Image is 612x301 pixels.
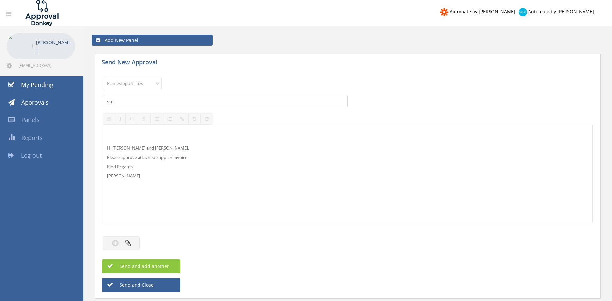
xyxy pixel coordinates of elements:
[102,59,216,67] h5: Send New Approval
[36,38,72,55] p: [PERSON_NAME]
[107,173,588,179] p: [PERSON_NAME]
[92,35,213,46] a: Add New Panel
[450,8,515,15] span: Automate by [PERSON_NAME]
[21,151,42,159] span: Log out
[21,81,53,89] span: My Pending
[103,96,348,107] input: Subject
[188,113,201,125] button: Undo
[125,113,138,125] button: Underline
[528,8,594,15] span: Automate by [PERSON_NAME]
[115,113,126,125] button: Italic
[18,63,74,68] span: [EMAIL_ADDRESS][DOMAIN_NAME]
[21,134,43,142] span: Reports
[176,113,189,125] button: Insert / edit link
[105,263,169,269] span: Send and add another
[21,98,49,106] span: Approvals
[519,8,527,16] img: xero-logo.png
[200,113,213,125] button: Redo
[107,145,588,151] p: Hi [PERSON_NAME] and [PERSON_NAME],
[107,154,588,160] p: Please approve attached Supplier Invoice.
[440,8,448,16] img: zapier-logomark.png
[163,113,176,125] button: Ordered List
[21,116,40,124] span: Panels
[107,164,588,170] p: Kind Regards
[150,113,163,125] button: Unordered List
[102,278,180,292] button: Send and Close
[102,259,180,273] button: Send and add another
[103,113,115,125] button: Bold
[138,113,151,125] button: Strikethrough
